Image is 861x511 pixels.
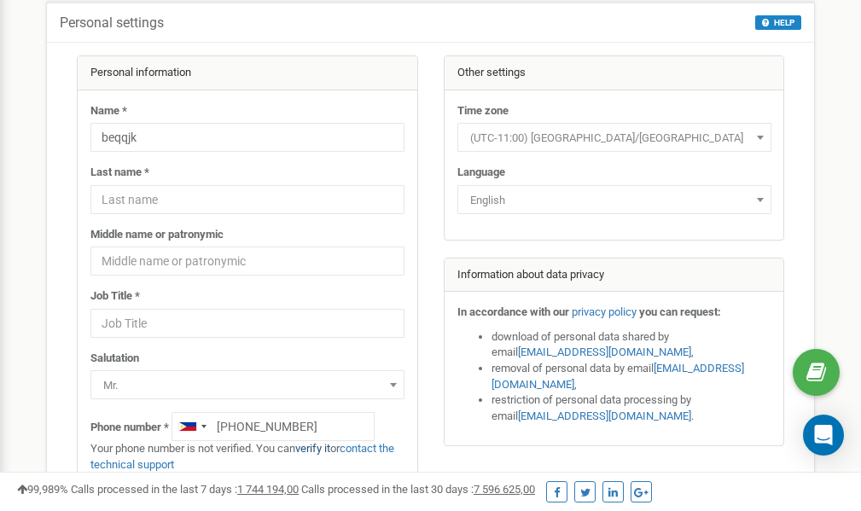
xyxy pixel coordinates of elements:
[90,103,127,119] label: Name *
[90,247,404,276] input: Middle name or patronymic
[78,56,417,90] div: Personal information
[90,123,404,152] input: Name
[803,415,844,456] div: Open Intercom Messenger
[457,165,505,181] label: Language
[457,305,569,318] strong: In accordance with our
[755,15,801,30] button: HELP
[457,103,509,119] label: Time zone
[60,15,164,31] h5: Personal settings
[492,362,744,391] a: [EMAIL_ADDRESS][DOMAIN_NAME]
[492,361,771,392] li: removal of personal data by email ,
[445,258,784,293] div: Information about data privacy
[237,483,299,496] u: 1 744 194,00
[90,185,404,214] input: Last name
[492,329,771,361] li: download of personal data shared by email ,
[457,185,771,214] span: English
[639,305,721,318] strong: you can request:
[90,370,404,399] span: Mr.
[172,413,212,440] div: Telephone country code
[90,420,169,436] label: Phone number *
[172,412,375,441] input: +1-800-555-55-55
[90,442,394,471] a: contact the technical support
[17,483,68,496] span: 99,989%
[71,483,299,496] span: Calls processed in the last 7 days :
[90,288,140,305] label: Job Title *
[90,227,224,243] label: Middle name or patronymic
[518,409,691,422] a: [EMAIL_ADDRESS][DOMAIN_NAME]
[492,392,771,424] li: restriction of personal data processing by email .
[463,126,765,150] span: (UTC-11:00) Pacific/Midway
[474,483,535,496] u: 7 596 625,00
[572,305,637,318] a: privacy policy
[90,441,404,473] p: Your phone number is not verified. You can or
[301,483,535,496] span: Calls processed in the last 30 days :
[90,351,139,367] label: Salutation
[96,374,399,398] span: Mr.
[90,165,149,181] label: Last name *
[518,346,691,358] a: [EMAIL_ADDRESS][DOMAIN_NAME]
[457,123,771,152] span: (UTC-11:00) Pacific/Midway
[90,309,404,338] input: Job Title
[295,442,330,455] a: verify it
[445,56,784,90] div: Other settings
[463,189,765,212] span: English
